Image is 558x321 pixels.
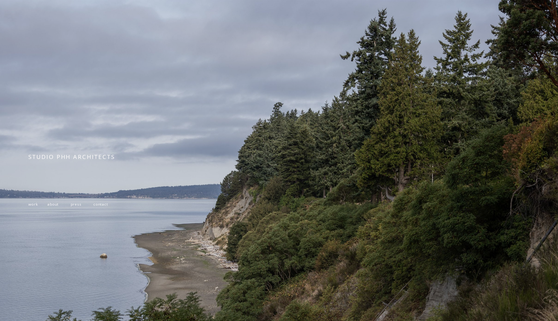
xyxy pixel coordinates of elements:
a: about [47,202,59,207]
a: press [71,202,82,207]
a: contact [93,202,108,207]
span: STUDIO PHH ARCHITECTS [28,153,115,160]
a: work [28,202,38,207]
